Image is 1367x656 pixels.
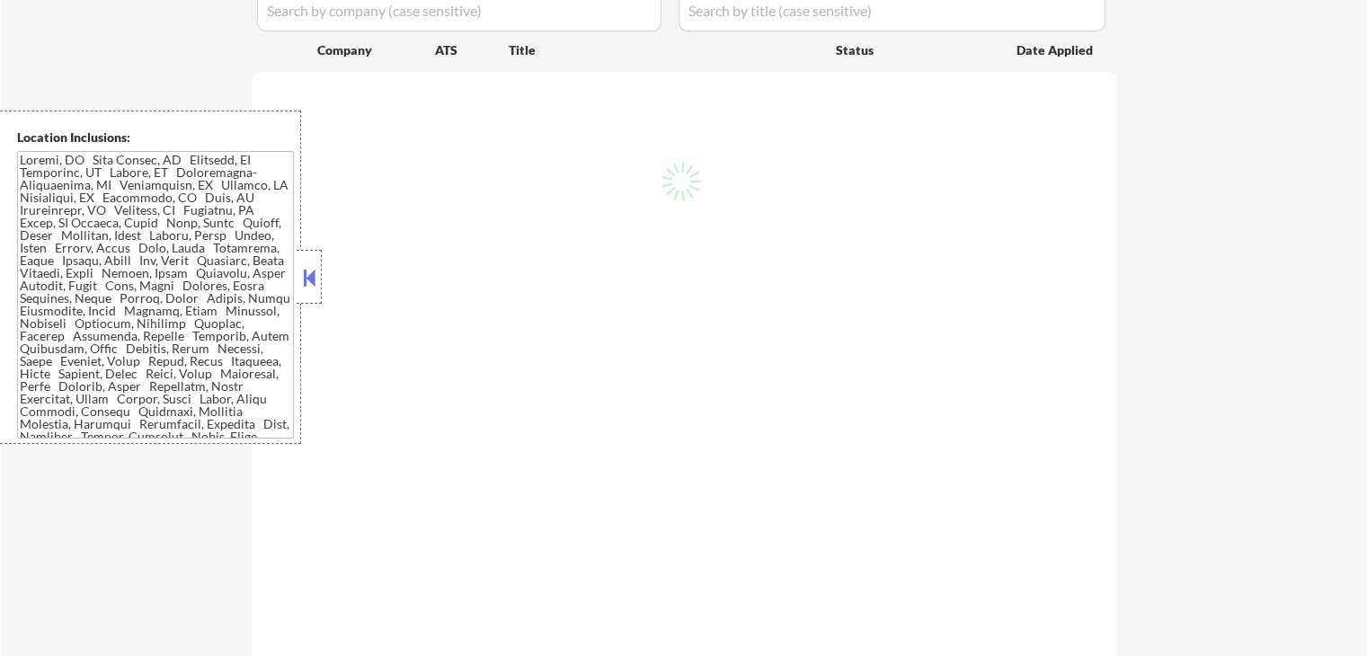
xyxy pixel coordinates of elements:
[435,41,509,59] div: ATS
[1016,41,1096,59] div: Date Applied
[836,33,990,66] div: Status
[317,41,435,59] div: Company
[509,41,819,59] div: Title
[17,129,294,146] div: Location Inclusions:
